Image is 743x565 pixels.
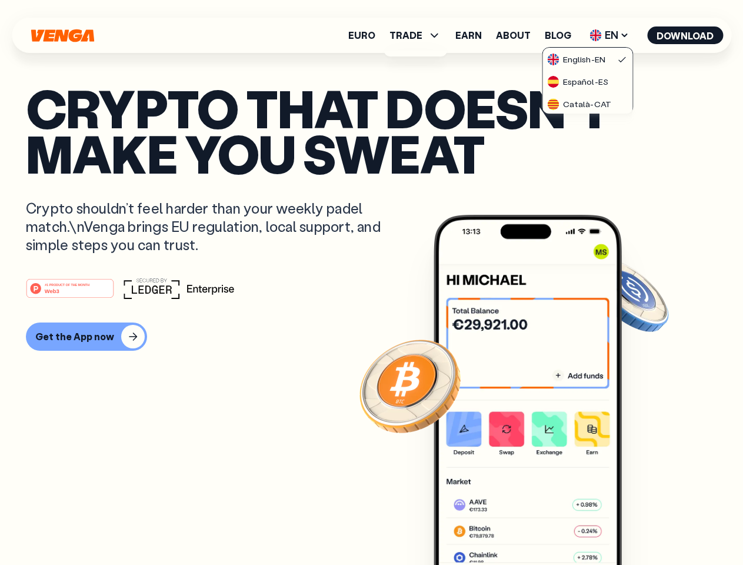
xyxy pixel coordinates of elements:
img: Bitcoin [357,333,463,438]
span: TRADE [389,31,422,40]
div: English - EN [548,54,605,65]
a: flag-esEspañol-ES [543,70,632,92]
a: Euro [348,31,375,40]
button: Download [647,26,723,44]
a: #1 PRODUCT OF THE MONTHWeb3 [26,285,114,301]
div: Get the App now [35,331,114,343]
a: Blog [545,31,571,40]
p: Crypto that doesn’t make you sweat [26,85,717,175]
img: flag-cat [548,98,559,110]
button: Get the App now [26,323,147,351]
svg: Home [29,29,95,42]
tspan: Web3 [45,287,59,294]
a: flag-ukEnglish-EN [543,48,632,70]
p: Crypto shouldn’t feel harder than your weekly padel match.\nVenga brings EU regulation, local sup... [26,199,398,254]
a: flag-catCatalà-CAT [543,92,632,115]
div: Español - ES [548,76,608,88]
span: TRADE [389,28,441,42]
img: flag-es [548,76,559,88]
a: Earn [455,31,482,40]
tspan: #1 PRODUCT OF THE MONTH [45,282,89,286]
div: Català - CAT [548,98,611,110]
img: USDC coin [587,253,671,338]
a: Get the App now [26,323,717,351]
img: flag-uk [589,29,601,41]
img: flag-uk [548,54,559,65]
a: About [496,31,531,40]
span: EN [585,26,633,45]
